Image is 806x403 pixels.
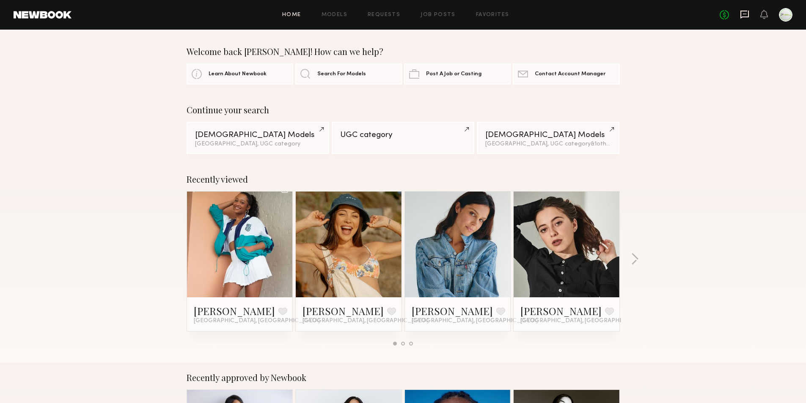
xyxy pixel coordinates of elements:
span: Search For Models [317,71,366,77]
span: Learn About Newbook [209,71,267,77]
a: Models [322,12,347,18]
a: [PERSON_NAME] [520,304,602,318]
a: Requests [368,12,400,18]
a: [DEMOGRAPHIC_DATA] Models[GEOGRAPHIC_DATA], UGC category&1other filter [477,122,619,154]
span: [GEOGRAPHIC_DATA], [GEOGRAPHIC_DATA] [194,318,320,324]
span: [GEOGRAPHIC_DATA], [GEOGRAPHIC_DATA] [520,318,646,324]
a: Contact Account Manager [513,63,619,85]
div: Welcome back [PERSON_NAME]! How can we help? [187,47,620,57]
div: UGC category [340,131,466,139]
span: [GEOGRAPHIC_DATA], [GEOGRAPHIC_DATA] [412,318,538,324]
a: Home [282,12,301,18]
span: & 1 other filter [591,141,627,147]
a: Post A Job or Casting [404,63,511,85]
a: Search For Models [295,63,402,85]
a: [PERSON_NAME] [412,304,493,318]
div: Recently viewed [187,174,620,184]
div: [GEOGRAPHIC_DATA], UGC category [195,141,321,147]
span: Contact Account Manager [535,71,605,77]
a: [DEMOGRAPHIC_DATA] Models[GEOGRAPHIC_DATA], UGC category [187,122,329,154]
span: [GEOGRAPHIC_DATA], [GEOGRAPHIC_DATA] [303,318,429,324]
a: [PERSON_NAME] [303,304,384,318]
div: Continue your search [187,105,620,115]
span: Post A Job or Casting [426,71,481,77]
a: Job Posts [421,12,456,18]
div: [DEMOGRAPHIC_DATA] Models [485,131,611,139]
a: Favorites [476,12,509,18]
div: [DEMOGRAPHIC_DATA] Models [195,131,321,139]
div: Recently approved by Newbook [187,373,620,383]
a: Learn About Newbook [187,63,293,85]
a: UGC category [332,122,474,154]
a: [PERSON_NAME] [194,304,275,318]
div: [GEOGRAPHIC_DATA], UGC category [485,141,611,147]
